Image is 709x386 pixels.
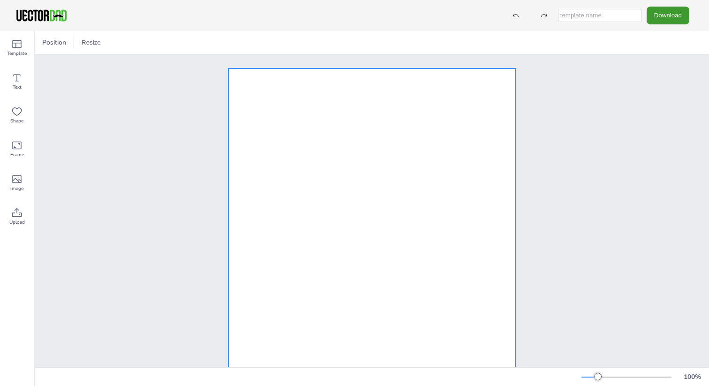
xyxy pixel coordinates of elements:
button: Download [647,7,689,24]
span: Position [40,38,68,47]
span: Upload [9,219,25,226]
span: Shape [10,117,23,125]
button: Resize [78,35,105,50]
img: VectorDad-1.png [15,8,68,23]
div: 100 % [681,372,703,381]
span: Template [7,50,27,57]
span: Image [10,185,23,192]
span: Frame [10,151,24,159]
span: Text [13,83,22,91]
input: template name [558,9,642,22]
